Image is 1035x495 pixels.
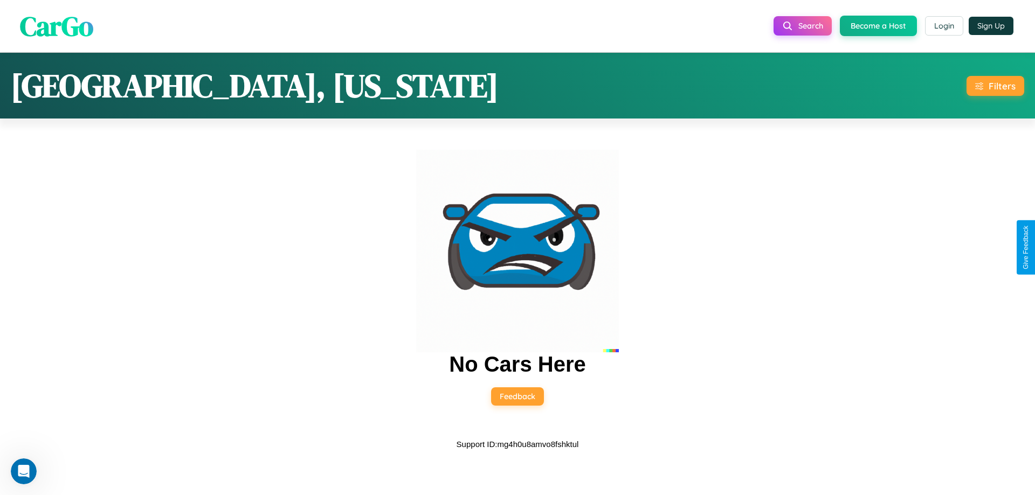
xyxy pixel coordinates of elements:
div: Give Feedback [1022,226,1030,269]
button: Sign Up [969,17,1013,35]
div: Filters [989,80,1016,92]
button: Become a Host [840,16,917,36]
span: CarGo [20,7,93,44]
button: Filters [967,76,1024,96]
button: Search [774,16,832,36]
span: Search [798,21,823,31]
button: Login [925,16,963,36]
button: Feedback [491,387,544,406]
h1: [GEOGRAPHIC_DATA], [US_STATE] [11,64,499,108]
iframe: Intercom live chat [11,458,37,484]
p: Support ID: mg4h0u8amvo8fshktul [457,437,579,451]
h2: No Cars Here [449,352,585,377]
img: car [416,150,619,352]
